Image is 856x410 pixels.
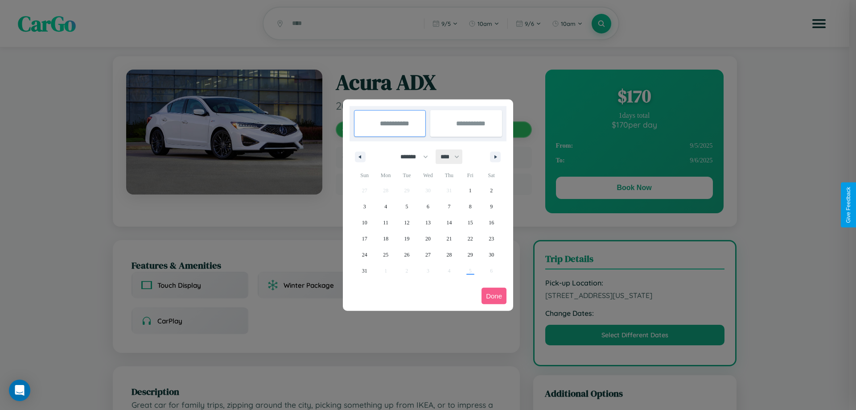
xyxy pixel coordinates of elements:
[481,199,502,215] button: 9
[354,215,375,231] button: 10
[9,380,30,401] div: Open Intercom Messenger
[469,182,472,199] span: 1
[439,231,460,247] button: 21
[439,199,460,215] button: 7
[481,231,502,247] button: 23
[375,199,396,215] button: 4
[460,168,481,182] span: Fri
[363,199,366,215] span: 3
[425,215,431,231] span: 13
[396,168,417,182] span: Tue
[404,247,410,263] span: 26
[396,199,417,215] button: 5
[417,231,438,247] button: 20
[460,199,481,215] button: 8
[446,247,452,263] span: 28
[448,199,450,215] span: 7
[354,231,375,247] button: 17
[460,182,481,199] button: 1
[489,231,494,247] span: 23
[468,215,473,231] span: 15
[481,215,502,231] button: 16
[469,199,472,215] span: 8
[481,168,502,182] span: Sat
[354,168,375,182] span: Sun
[425,247,431,263] span: 27
[481,247,502,263] button: 30
[362,215,367,231] span: 10
[396,215,417,231] button: 12
[439,168,460,182] span: Thu
[845,187,852,223] div: Give Feedback
[406,199,408,215] span: 5
[427,199,429,215] span: 6
[404,215,410,231] span: 12
[468,231,473,247] span: 22
[460,231,481,247] button: 22
[460,247,481,263] button: 29
[446,231,452,247] span: 21
[417,168,438,182] span: Wed
[354,263,375,279] button: 31
[417,199,438,215] button: 6
[362,231,367,247] span: 17
[384,199,387,215] span: 4
[425,231,431,247] span: 20
[417,215,438,231] button: 13
[362,263,367,279] span: 31
[439,215,460,231] button: 14
[468,247,473,263] span: 29
[489,247,494,263] span: 30
[489,215,494,231] span: 16
[362,247,367,263] span: 24
[460,215,481,231] button: 15
[383,247,388,263] span: 25
[375,215,396,231] button: 11
[396,231,417,247] button: 19
[417,247,438,263] button: 27
[354,247,375,263] button: 24
[490,199,493,215] span: 9
[481,182,502,199] button: 2
[490,182,493,199] span: 2
[383,231,388,247] span: 18
[383,215,388,231] span: 11
[439,247,460,263] button: 28
[375,168,396,182] span: Mon
[354,199,375,215] button: 3
[396,247,417,263] button: 26
[481,288,506,304] button: Done
[375,247,396,263] button: 25
[446,215,452,231] span: 14
[375,231,396,247] button: 18
[404,231,410,247] span: 19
